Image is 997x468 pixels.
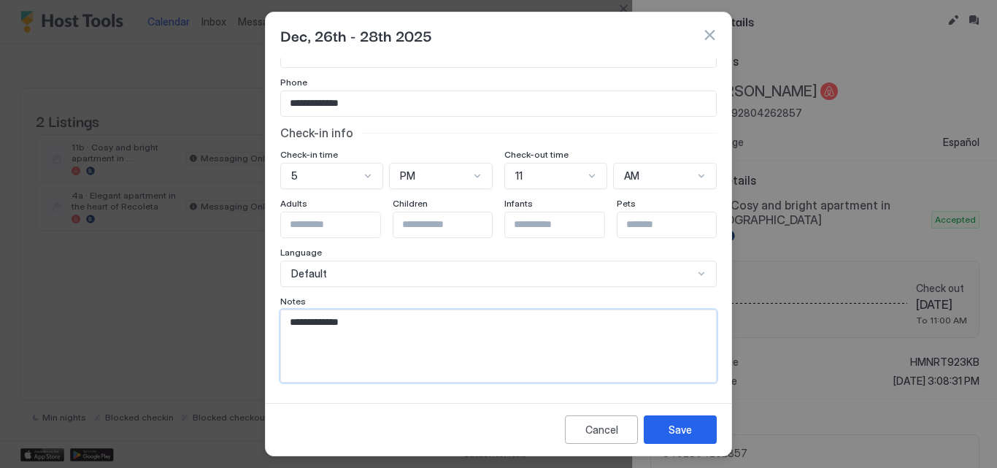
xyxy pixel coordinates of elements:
div: Save [669,422,692,437]
span: Adults [280,198,307,209]
span: Pets [617,198,636,209]
span: Check-in time [280,149,338,160]
div: Cancel [585,422,618,437]
span: PM [400,169,415,183]
span: Default [291,267,327,280]
span: Infants [504,198,533,209]
span: 5 [291,169,298,183]
input: Input Field [281,212,401,237]
input: Input Field [393,212,513,237]
span: Children [393,198,428,209]
input: Input Field [505,212,625,237]
span: Check-out time [504,149,569,160]
button: Save [644,415,717,444]
span: Dec, 26th - 28th 2025 [280,24,432,46]
span: Notes [280,296,306,307]
span: Check-in info [280,126,353,140]
button: Cancel [565,415,638,444]
span: AM [624,169,639,183]
textarea: Input Field [281,310,705,382]
input: Input Field [617,212,737,237]
span: Language [280,247,322,258]
span: Phone [280,77,307,88]
span: 11 [515,169,523,183]
input: Input Field [281,91,716,116]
